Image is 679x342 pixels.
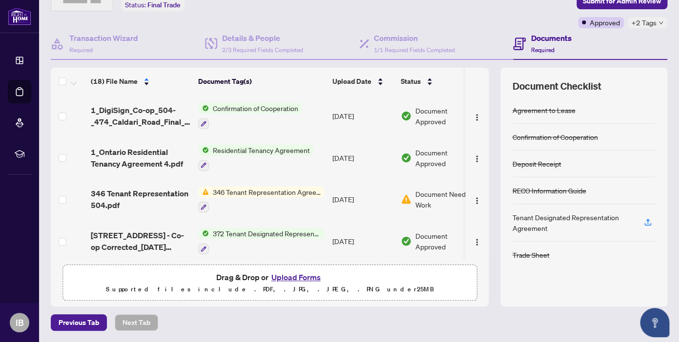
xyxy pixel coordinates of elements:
[209,103,302,114] span: Confirmation of Cooperation
[268,271,324,284] button: Upload Forms
[198,228,325,254] button: Status Icon372 Tenant Designated Representation Agreement - Authority for Lease or Purchase
[473,114,481,121] img: Logo
[91,229,190,253] span: [STREET_ADDRESS] - Co-op Corrected_[DATE] 23_56_41.pdf
[401,76,421,87] span: Status
[69,32,138,44] h4: Transaction Wizard
[415,105,476,127] span: Document Approved
[198,187,325,213] button: Status Icon346 Tenant Representation Agreement - Authority for Lease or Purchase
[147,0,181,9] span: Final Trade
[198,145,209,155] img: Status Icon
[531,46,554,54] span: Required
[397,68,480,95] th: Status
[87,68,194,95] th: (18) File Name
[640,308,669,337] button: Open asap
[329,95,397,137] td: [DATE]
[198,228,209,239] img: Status Icon
[329,68,397,95] th: Upload Date
[209,187,325,197] span: 346 Tenant Representation Agreement - Authority for Lease or Purchase
[469,191,485,207] button: Logo
[401,111,412,121] img: Document Status
[69,284,471,295] p: Supported files include .PDF, .JPG, .JPEG, .PNG under 25 MB
[469,150,485,166] button: Logo
[16,316,24,329] span: IB
[632,17,657,28] span: +2 Tags
[415,189,476,210] span: Document Needs Work
[512,158,561,169] div: Deposit Receipt
[512,132,597,142] div: Confirmation of Cooperation
[198,187,209,197] img: Status Icon
[401,152,412,163] img: Document Status
[512,105,575,115] div: Agreement to Lease
[415,147,476,169] span: Document Approved
[401,194,412,205] img: Document Status
[216,271,324,284] span: Drag & Drop or
[91,146,190,170] span: 1_Ontario Residential Tenancy Agreement 4.pdf
[91,188,190,211] span: 346 Tenant Representation 504.pdf
[469,108,485,124] button: Logo
[329,179,397,221] td: [DATE]
[473,238,481,246] img: Logo
[590,17,620,28] span: Approved
[8,7,31,25] img: logo
[198,145,314,171] button: Status IconResidential Tenancy Agreement
[531,32,571,44] h4: Documents
[91,76,138,87] span: (18) File Name
[512,249,549,260] div: Trade Sheet
[473,197,481,205] img: Logo
[194,68,329,95] th: Document Tag(s)
[51,314,107,331] button: Previous Tab
[63,265,476,301] span: Drag & Drop orUpload FormsSupported files include .PDF, .JPG, .JPEG, .PNG under25MB
[658,20,663,25] span: down
[91,104,190,128] span: 1_DigiSign_Co-op_504-_474_Caldari_Road_Final_Offer.pdf
[59,315,99,330] span: Previous Tab
[329,220,397,262] td: [DATE]
[469,233,485,249] button: Logo
[115,314,158,331] button: Next Tab
[332,76,371,87] span: Upload Date
[512,212,632,233] div: Tenant Designated Representation Agreement
[415,230,476,252] span: Document Approved
[473,155,481,163] img: Logo
[69,46,93,54] span: Required
[209,228,325,239] span: 372 Tenant Designated Representation Agreement - Authority for Lease or Purchase
[329,137,397,179] td: [DATE]
[374,32,455,44] h4: Commission
[512,79,601,93] span: Document Checklist
[222,32,303,44] h4: Details & People
[222,46,303,54] span: 2/3 Required Fields Completed
[512,185,586,196] div: RECO Information Guide
[374,46,455,54] span: 1/1 Required Fields Completed
[401,236,412,247] img: Document Status
[198,103,302,129] button: Status IconConfirmation of Cooperation
[209,145,314,155] span: Residential Tenancy Agreement
[198,103,209,114] img: Status Icon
